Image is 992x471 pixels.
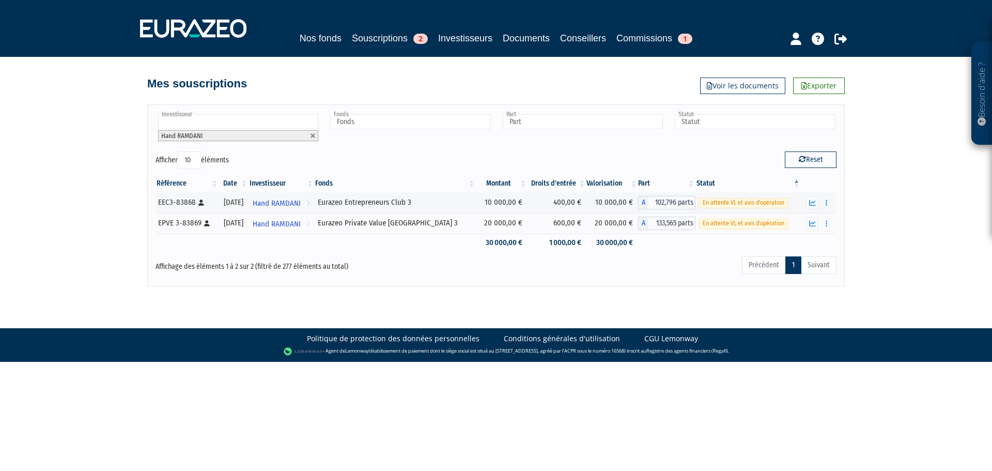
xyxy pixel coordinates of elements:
[586,192,638,213] td: 10 000,00 €
[476,175,528,192] th: Montant: activer pour trier la colonne par ordre croissant
[204,220,210,226] i: [Français] Personne physique
[586,234,638,252] td: 30 000,00 €
[700,78,785,94] a: Voir les documents
[695,175,801,192] th: Statut : activer pour trier la colonne par ordre d&eacute;croissant
[648,196,695,209] span: 102,796 parts
[638,217,695,230] div: A - Eurazeo Private Value Europe 3
[156,175,219,192] th: Référence : activer pour trier la colonne par ordre croissant
[314,175,476,192] th: Fonds: activer pour trier la colonne par ordre croissant
[476,234,528,252] td: 30 000,00 €
[476,213,528,234] td: 20 000,00 €
[528,192,586,213] td: 400,00 €
[638,196,648,209] span: A
[504,333,620,344] a: Conditions générales d'utilisation
[307,333,479,344] a: Politique de protection des données personnelles
[156,255,430,272] div: Affichage des éléments 1 à 2 sur 2 (filtré de 277 éléments au total)
[793,78,845,94] a: Exporter
[147,78,247,90] h4: Mes souscriptions
[586,175,638,192] th: Valorisation: activer pour trier la colonne par ordre croissant
[638,217,648,230] span: A
[223,218,245,229] div: [DATE]
[699,198,788,208] span: En attente VL et avis d'opération
[785,256,801,274] a: 1
[253,194,301,213] span: Hand RAMDANI
[249,192,314,213] a: Hand RAMDANI
[300,31,342,45] a: Nos fonds
[638,175,695,192] th: Part: activer pour trier la colonne par ordre croissant
[476,192,528,213] td: 10 000,00 €
[976,47,988,140] p: Besoin d'aide ?
[178,151,201,169] select: Afficheréléments
[678,34,692,44] span: 1
[528,213,586,234] td: 600,00 €
[158,218,215,229] div: EPVE 3-83869
[249,175,314,192] th: Investisseur: activer pour trier la colonne par ordre croissant
[646,347,728,354] a: Registre des agents financiers (Regafi)
[306,194,310,213] i: Voir l'investisseur
[438,31,492,45] a: Investisseurs
[503,31,550,45] a: Documents
[161,132,203,140] span: Hand RAMDANI
[638,196,695,209] div: A - Eurazeo Entrepreneurs Club 3
[413,34,428,44] span: 2
[10,346,982,357] div: - Agent de (établissement de paiement dont le siège social est situé au [STREET_ADDRESS], agréé p...
[785,151,836,168] button: Reset
[253,215,301,234] span: Hand RAMDANI
[156,151,229,169] label: Afficher éléments
[528,234,586,252] td: 1 000,00 €
[586,213,638,234] td: 20 000,00 €
[648,217,695,230] span: 133,565 parts
[318,218,472,229] div: Eurazeo Private Value [GEOGRAPHIC_DATA] 3
[219,175,249,192] th: Date: activer pour trier la colonne par ordre croissant
[198,200,204,206] i: [Français] Personne physique
[616,31,692,45] a: Commissions1
[345,347,369,354] a: Lemonway
[306,215,310,234] i: Voir l'investisseur
[223,197,245,208] div: [DATE]
[249,213,314,234] a: Hand RAMDANI
[140,19,246,38] img: 1732889491-logotype_eurazeo_blanc_rvb.png
[318,197,472,208] div: Eurazeo Entrepreneurs Club 3
[158,197,215,208] div: EEC3-83868
[528,175,586,192] th: Droits d'entrée: activer pour trier la colonne par ordre croissant
[560,31,606,45] a: Conseillers
[352,31,428,47] a: Souscriptions2
[284,346,323,357] img: logo-lemonway.png
[699,219,788,229] span: En attente VL et avis d'opération
[644,333,698,344] a: CGU Lemonway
